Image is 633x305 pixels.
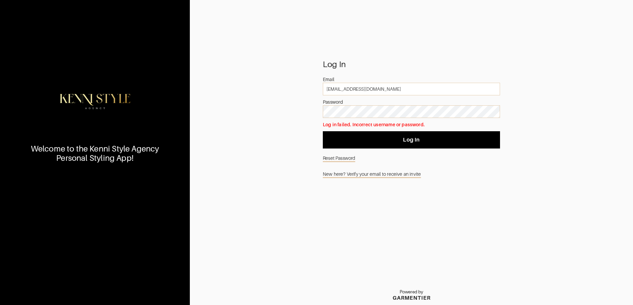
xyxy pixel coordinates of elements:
a: New here? Verify your email to receive an invite [323,168,500,180]
div: Password [323,99,500,105]
div: Log In [323,61,500,68]
a: Reset Password [323,152,500,164]
img: 6DUuFhrmx7L33erzpRopRrft.png [55,61,135,141]
div: Welcome to the Kenni Style Agency Personal Styling App! [29,144,161,163]
span: Log In [328,137,495,143]
div: GARMENTIER [393,295,431,301]
button: Log In [323,131,500,149]
div: Log in failed. Incorrect username or password. [323,121,500,128]
p: Powered by [393,289,431,295]
div: Email [323,76,500,83]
